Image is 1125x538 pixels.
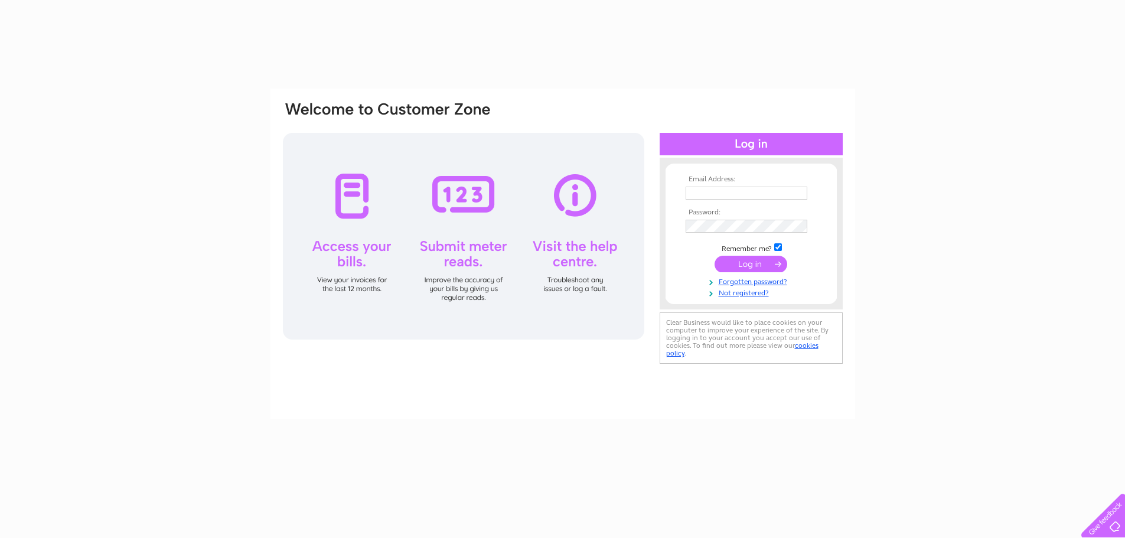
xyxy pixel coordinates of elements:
div: Clear Business would like to place cookies on your computer to improve your experience of the sit... [660,312,843,364]
th: Password: [683,208,820,217]
a: Not registered? [686,286,820,298]
a: Forgotten password? [686,275,820,286]
input: Submit [715,256,787,272]
td: Remember me? [683,242,820,253]
a: cookies policy [666,341,819,357]
th: Email Address: [683,175,820,184]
